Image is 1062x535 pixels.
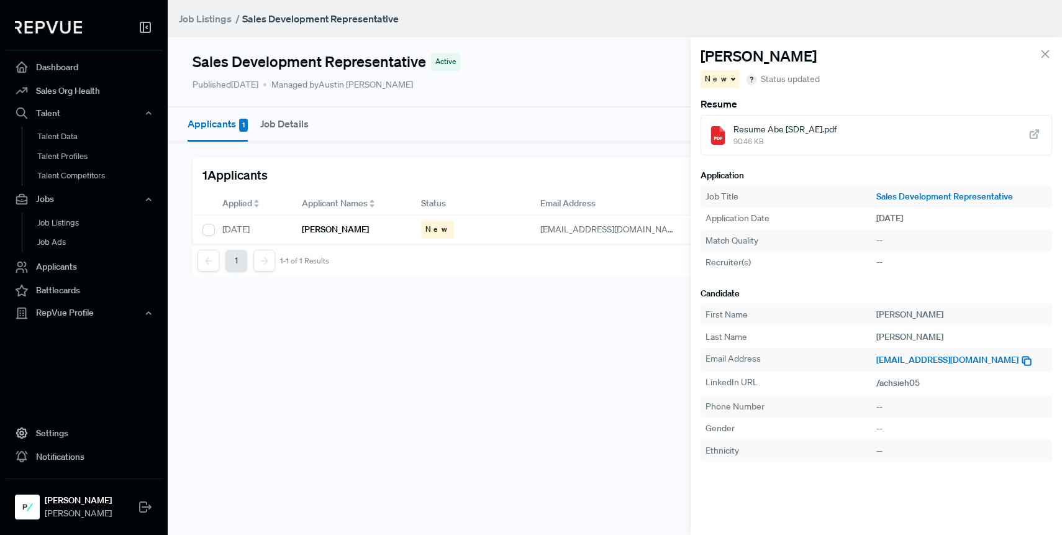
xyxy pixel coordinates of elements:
[5,189,163,210] button: Jobs
[5,445,163,469] a: Notifications
[876,234,1047,247] div: --
[22,213,179,233] a: Job Listings
[17,497,37,517] img: Polly
[701,115,1053,155] a: Resume Abe [SDR_AE].pdf90.46 KB
[876,444,1047,457] div: --
[706,308,876,321] div: First Name
[876,400,1047,413] div: --
[22,232,179,252] a: Job Ads
[876,331,1047,344] div: [PERSON_NAME]
[876,257,883,268] span: --
[876,377,920,388] span: /achsieh05
[706,376,876,391] div: LinkedIn URL
[701,47,817,65] h4: [PERSON_NAME]
[706,331,876,344] div: Last Name
[212,216,292,244] div: [DATE]
[876,190,1047,203] a: Sales Development Representative
[253,250,275,272] button: Next
[5,103,163,124] button: Talent
[425,224,450,235] span: New
[876,354,1019,365] span: [EMAIL_ADDRESS][DOMAIN_NAME]
[706,190,876,203] div: Job Title
[706,352,876,367] div: Email Address
[15,21,82,34] img: RepVue
[225,250,247,272] button: 1
[540,224,683,235] span: [EMAIL_ADDRESS][DOMAIN_NAME]
[193,53,426,71] h4: Sales Development Representative
[222,197,252,210] span: Applied
[302,224,369,235] h6: [PERSON_NAME]
[202,167,268,182] h5: 1 Applicants
[235,12,240,25] span: /
[22,166,179,186] a: Talent Competitors
[197,250,329,272] nav: pagination
[45,494,112,507] strong: [PERSON_NAME]
[280,257,329,265] div: 1-1 of 1 Results
[540,197,596,210] span: Email Address
[5,255,163,279] a: Applicants
[876,212,1047,225] div: [DATE]
[761,73,820,86] span: Status updated
[701,170,1053,181] h6: Application
[5,478,163,525] a: Polly[PERSON_NAME][PERSON_NAME]
[5,421,163,445] a: Settings
[45,507,112,520] span: [PERSON_NAME]
[706,234,876,247] div: Match Quality
[5,279,163,303] a: Battlecards
[212,192,292,216] div: Toggle SortBy
[263,78,413,91] span: Managed by Austin [PERSON_NAME]
[876,422,1047,435] div: --
[733,136,837,147] span: 90.46 KB
[706,400,876,413] div: Phone Number
[701,288,1053,299] h6: Candidate
[5,55,163,79] a: Dashboard
[5,79,163,103] a: Sales Org Health
[5,303,163,324] button: RepVue Profile
[733,123,837,136] span: Resume Abe [SDR_AE].pdf
[302,197,368,210] span: Applicant Names
[179,11,232,26] a: Job Listings
[22,127,179,147] a: Talent Data
[706,444,876,457] div: Ethnicity
[435,56,456,67] span: Active
[706,256,876,269] div: Recruiter(s)
[22,147,179,167] a: Talent Profiles
[193,78,258,91] p: Published [DATE]
[292,192,411,216] div: Toggle SortBy
[706,212,876,225] div: Application Date
[239,119,248,132] span: 1
[876,377,934,388] a: /achsieh05
[260,107,309,140] button: Job Details
[706,422,876,435] div: Gender
[188,107,248,142] button: Applicants
[421,197,446,210] span: Status
[701,98,1053,110] h6: Resume
[876,308,1047,321] div: [PERSON_NAME]
[242,12,399,25] strong: Sales Development Representative
[197,250,219,272] button: Previous
[705,73,729,85] span: New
